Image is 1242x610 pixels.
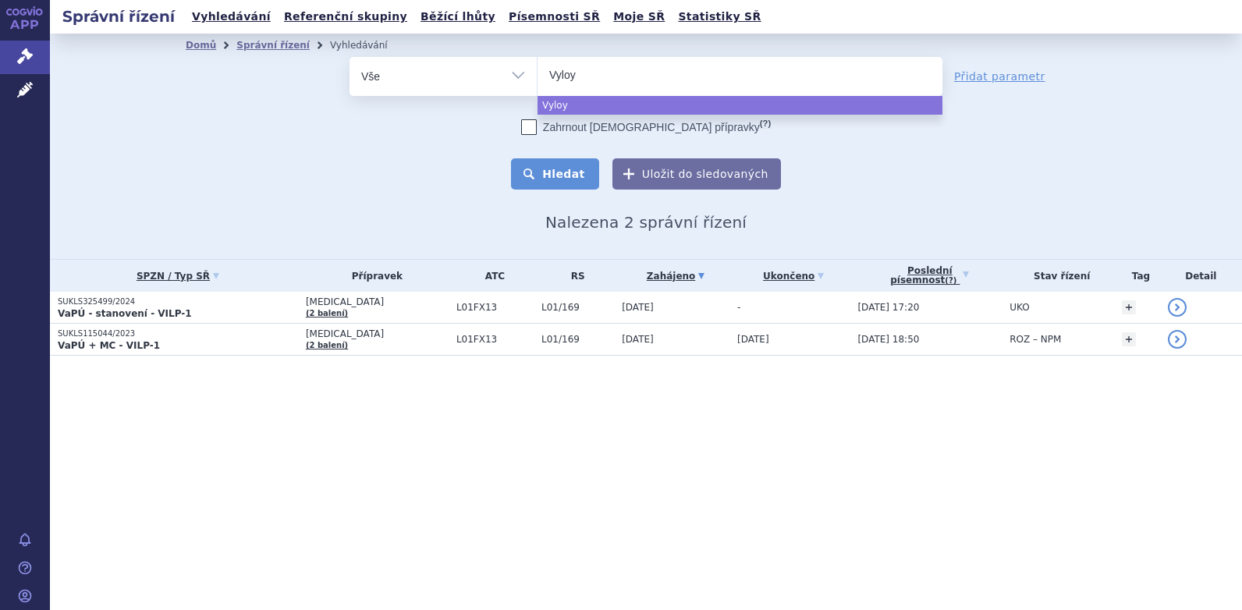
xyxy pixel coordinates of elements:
th: RS [534,260,614,292]
p: SUKLS325499/2024 [58,296,298,307]
strong: VaPÚ - stanovení - VILP-1 [58,308,192,319]
a: detail [1168,298,1187,317]
span: L01/169 [541,302,614,313]
span: [DATE] [622,334,654,345]
th: Detail [1160,260,1242,292]
li: Vyhledávání [330,34,408,57]
span: [DATE] 17:20 [857,302,919,313]
span: Nalezena 2 správní řízení [545,213,747,232]
a: (2 balení) [306,341,348,349]
span: L01/169 [541,334,614,345]
th: Tag [1114,260,1159,292]
abbr: (?) [945,276,956,285]
h2: Správní řízení [50,5,187,27]
a: Běžící lhůty [416,6,500,27]
button: Uložit do sledovaných [612,158,781,190]
a: Přidat parametr [954,69,1045,84]
button: Hledat [511,158,599,190]
span: [DATE] [737,334,769,345]
a: Statistiky SŘ [673,6,765,27]
th: Stav řízení [1002,260,1114,292]
span: L01FX13 [456,302,534,313]
a: + [1122,332,1136,346]
a: Správní řízení [236,40,310,51]
a: Referenční skupiny [279,6,412,27]
span: [MEDICAL_DATA] [306,328,449,339]
a: + [1122,300,1136,314]
span: ROZ – NPM [1010,334,1061,345]
a: (2 balení) [306,309,348,317]
th: ATC [449,260,534,292]
a: Vyhledávání [187,6,275,27]
span: - [737,302,740,313]
span: [MEDICAL_DATA] [306,296,449,307]
a: Ukončeno [737,265,850,287]
span: L01FX13 [456,334,534,345]
p: SUKLS115044/2023 [58,328,298,339]
label: Zahrnout [DEMOGRAPHIC_DATA] přípravky [521,119,771,135]
a: Moje SŘ [609,6,669,27]
a: Poslednípísemnost(?) [857,260,1002,292]
span: UKO [1010,302,1029,313]
th: Přípravek [298,260,449,292]
strong: VaPÚ + MC - VILP-1 [58,340,160,351]
a: Zahájeno [622,265,729,287]
a: Písemnosti SŘ [504,6,605,27]
abbr: (?) [760,119,771,129]
li: Vyloy [538,96,942,115]
a: detail [1168,330,1187,349]
span: [DATE] 18:50 [857,334,919,345]
a: SPZN / Typ SŘ [58,265,298,287]
span: [DATE] [622,302,654,313]
a: Domů [186,40,216,51]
